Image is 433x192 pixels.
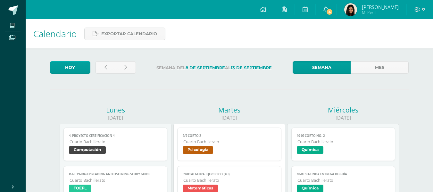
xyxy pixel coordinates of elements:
label: Semana del al [141,61,287,74]
div: [DATE] [287,114,399,121]
span: Calendario [33,28,77,40]
span: 10-09 SEGUNDA ENTREGA DE GUÍA [297,172,390,176]
a: 4. Proyecto Certificación 4Cuarto BachilleratoComputación [63,128,168,161]
span: Computación [69,146,106,154]
span: Exportar calendario [101,28,157,40]
span: Cuarto Bachillerato [297,178,390,183]
span: Cuarto Bachillerato [70,139,162,145]
span: R & L 19- 08-sep Reading and Listening Study Guide [69,172,162,176]
a: 10-09 CORTO No. 2Cuarto BachilleratoQuímica [291,128,396,161]
img: b3a8aefbe2e94f7df0e575cc79ce3014.png [344,3,357,16]
div: Lunes [60,105,171,114]
div: Miércoles [287,105,399,114]
span: 09/09 ÁLGEBRA. Ejercicio 2 (4U) [183,172,276,176]
span: Psicología [183,146,213,154]
span: Cuarto Bachillerato [183,178,276,183]
span: Cuarto Bachillerato [183,139,276,145]
span: 4. Proyecto Certificación 4 [69,134,162,138]
span: Cuarto Bachillerato [70,178,162,183]
span: Química [297,146,323,154]
div: Martes [173,105,285,114]
span: 10-09 CORTO No. 2 [297,134,390,138]
span: Mi Perfil [362,10,399,15]
div: [DATE] [60,114,171,121]
span: 9/9 Corto 2 [183,134,276,138]
span: 4 [326,8,333,15]
a: 9/9 Corto 2Cuarto BachilleratoPsicología [177,128,281,161]
strong: 8 de Septiembre [186,65,225,70]
a: Hoy [50,61,90,74]
div: [DATE] [173,114,285,121]
span: [PERSON_NAME] [362,4,399,10]
strong: 13 de Septiembre [231,65,272,70]
span: Cuarto Bachillerato [297,139,390,145]
a: Semana [293,61,351,74]
a: Mes [351,61,409,74]
a: Exportar calendario [84,28,165,40]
